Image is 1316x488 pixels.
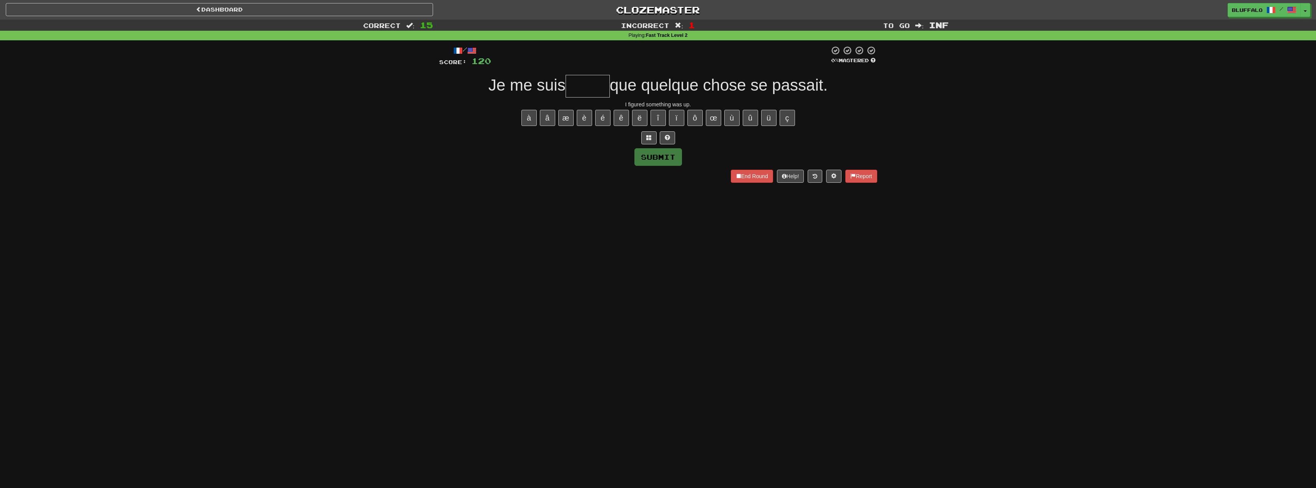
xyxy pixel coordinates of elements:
[845,170,877,183] button: Report
[669,110,684,126] button: ï
[660,131,675,144] button: Single letter hint - you only get 1 per sentence and score half the points! alt+h
[915,22,924,29] span: :
[831,57,839,63] span: 0 %
[439,101,877,108] div: I figured something was up.
[777,170,804,183] button: Help!
[632,110,647,126] button: ë
[1279,6,1283,12] span: /
[1228,3,1301,17] a: bluffalo /
[445,3,872,17] a: Clozemaster
[558,110,574,126] button: æ
[761,110,777,126] button: ü
[540,110,555,126] button: â
[363,22,401,29] span: Correct
[420,20,433,30] span: 15
[687,110,703,126] button: ô
[646,33,688,38] strong: Fast Track Level 2
[595,110,611,126] button: é
[641,131,657,144] button: Switch sentence to multiple choice alt+p
[780,110,795,126] button: ç
[675,22,683,29] span: :
[471,56,491,66] span: 120
[731,170,773,183] button: End Round
[439,46,491,55] div: /
[6,3,433,16] a: Dashboard
[830,57,877,64] div: Mastered
[743,110,758,126] button: û
[614,110,629,126] button: ê
[883,22,910,29] span: To go
[724,110,740,126] button: ù
[706,110,721,126] button: œ
[521,110,537,126] button: à
[621,22,669,29] span: Incorrect
[689,20,695,30] span: 1
[634,148,682,166] button: Submit
[577,110,592,126] button: è
[610,76,828,94] span: que quelque chose se passait.
[488,76,566,94] span: Je me suis
[929,20,949,30] span: Inf
[406,22,415,29] span: :
[808,170,822,183] button: Round history (alt+y)
[1232,7,1263,13] span: bluffalo
[439,59,467,65] span: Score:
[651,110,666,126] button: î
